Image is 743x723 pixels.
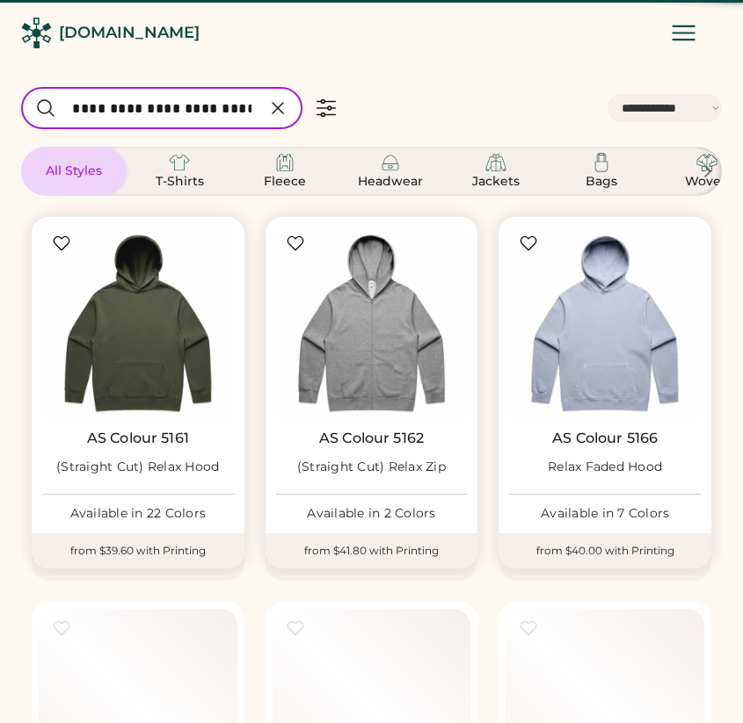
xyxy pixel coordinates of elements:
a: AS Colour 5161 [87,430,189,447]
div: Available in 7 Colors [509,505,701,523]
a: AS Colour 5162 [319,430,424,447]
img: T-Shirts Icon [169,152,190,173]
img: Rendered Logo - Screens [21,18,52,48]
img: Jackets Icon [485,152,506,173]
div: T-Shirts [140,173,219,191]
div: Available in 2 Colors [276,505,468,523]
div: Headwear [351,173,430,191]
img: Fleece Icon [274,152,295,173]
div: All Styles [34,163,113,180]
a: AS Colour 5166 [552,430,658,447]
img: AS Colour 5166 Relax Faded Hood [509,228,701,419]
img: Headwear Icon [380,152,401,173]
div: from $41.80 with Printing [266,533,478,568]
div: Available in 22 Colors [42,505,234,523]
div: from $40.00 with Printing [499,533,711,568]
img: AS Colour 5162 (Straight Cut) Relax Zip [276,228,468,419]
div: Jackets [456,173,535,191]
img: Bags Icon [591,152,612,173]
div: Fleece [245,173,324,191]
div: [DOMAIN_NAME] [59,22,200,44]
img: AS Colour 5161 (Straight Cut) Relax Hood [42,228,234,419]
div: from $39.60 with Printing [32,533,244,568]
div: (Straight Cut) Relax Hood [56,459,219,476]
div: (Straight Cut) Relax Zip [297,459,446,476]
div: Relax Faded Hood [548,459,662,476]
img: Woven Icon [696,152,718,173]
div: Bags [562,173,641,191]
